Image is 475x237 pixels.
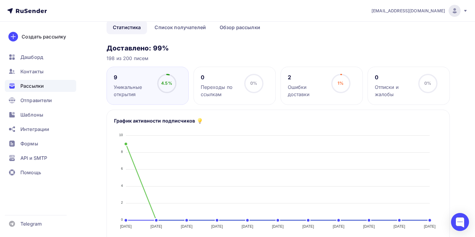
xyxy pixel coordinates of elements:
[119,133,123,137] tspan: 10
[114,117,195,124] h5: График активности подписчиков
[20,154,47,162] span: API и SMTP
[375,74,413,81] div: 0
[375,84,413,98] div: Отписки и жалобы
[288,74,326,81] div: 2
[161,81,172,86] span: 4.5%
[181,224,193,229] tspan: [DATE]
[20,169,41,176] span: Помощь
[394,224,405,229] tspan: [DATE]
[5,80,76,92] a: Рассылки
[148,20,212,34] a: Список получателей
[20,97,52,104] span: Отправители
[20,82,44,90] span: Рассылки
[20,140,38,147] span: Формы
[5,138,76,150] a: Формы
[107,44,450,52] h3: Доставлено: 99%
[121,167,123,170] tspan: 6
[213,20,266,34] a: Обзор рассылки
[20,53,43,61] span: Дашборд
[5,51,76,63] a: Дашборд
[121,218,123,221] tspan: 0
[20,111,43,118] span: Шаблоны
[120,224,132,229] tspan: [DATE]
[5,94,76,106] a: Отправители
[250,81,257,86] span: 0%
[121,201,123,204] tspan: 2
[272,224,284,229] tspan: [DATE]
[302,224,314,229] tspan: [DATE]
[211,224,223,229] tspan: [DATE]
[201,84,239,98] div: Переходы по ссылкам
[114,74,152,81] div: 9
[5,65,76,77] a: Контакты
[114,84,152,98] div: Уникальные открытия
[424,224,436,229] tspan: [DATE]
[363,224,375,229] tspan: [DATE]
[150,224,162,229] tspan: [DATE]
[20,126,49,133] span: Интеграции
[338,81,344,86] span: 1%
[20,220,42,227] span: Telegram
[121,150,123,153] tspan: 8
[22,33,66,40] div: Создать рассылку
[242,224,253,229] tspan: [DATE]
[424,81,431,86] span: 0%
[5,109,76,121] a: Шаблоны
[121,184,123,187] tspan: 4
[371,5,468,17] a: [EMAIL_ADDRESS][DOMAIN_NAME]
[333,224,344,229] tspan: [DATE]
[371,8,445,14] span: [EMAIL_ADDRESS][DOMAIN_NAME]
[107,20,147,34] a: Статистика
[20,68,44,75] span: Контакты
[288,84,326,98] div: Ошибки доставки
[107,55,450,62] div: 198 из 200 писем
[201,74,239,81] div: 0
